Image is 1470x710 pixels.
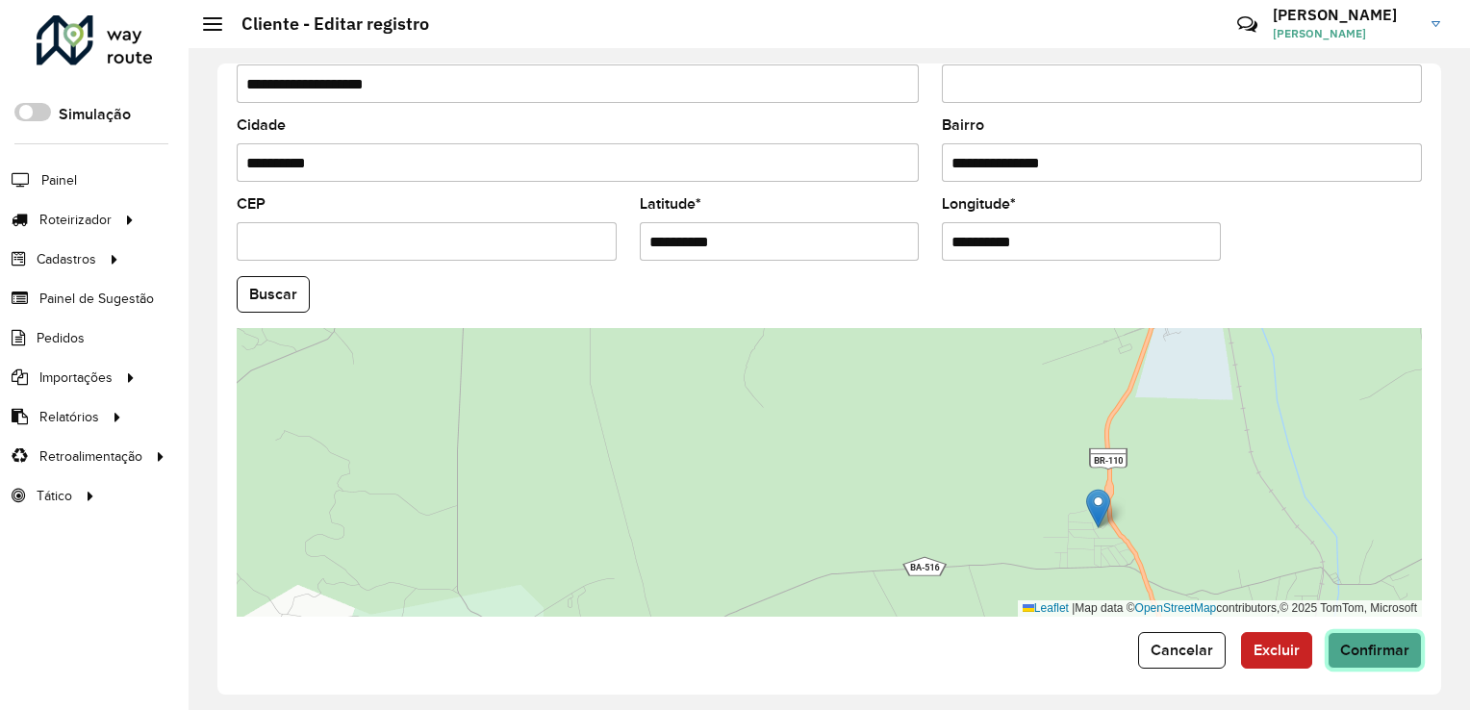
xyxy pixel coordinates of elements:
[1273,6,1417,24] h3: [PERSON_NAME]
[237,192,266,216] label: CEP
[1086,489,1110,528] img: Marker
[39,210,112,230] span: Roteirizador
[1273,25,1417,42] span: [PERSON_NAME]
[37,328,85,348] span: Pedidos
[1072,601,1075,615] span: |
[37,486,72,506] span: Tático
[39,289,154,309] span: Painel de Sugestão
[59,103,131,126] label: Simulação
[1023,601,1069,615] a: Leaflet
[222,13,429,35] h2: Cliente - Editar registro
[1328,632,1422,669] button: Confirmar
[37,249,96,269] span: Cadastros
[640,192,701,216] label: Latitude
[39,446,142,467] span: Retroalimentação
[237,276,310,313] button: Buscar
[39,407,99,427] span: Relatórios
[1138,632,1226,669] button: Cancelar
[39,368,113,388] span: Importações
[41,170,77,190] span: Painel
[1241,632,1312,669] button: Excluir
[1018,600,1422,617] div: Map data © contributors,© 2025 TomTom, Microsoft
[1151,642,1213,658] span: Cancelar
[1227,4,1268,45] a: Contato Rápido
[1135,601,1217,615] a: OpenStreetMap
[942,114,984,137] label: Bairro
[1340,642,1409,658] span: Confirmar
[942,192,1016,216] label: Longitude
[1254,642,1300,658] span: Excluir
[237,114,286,137] label: Cidade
